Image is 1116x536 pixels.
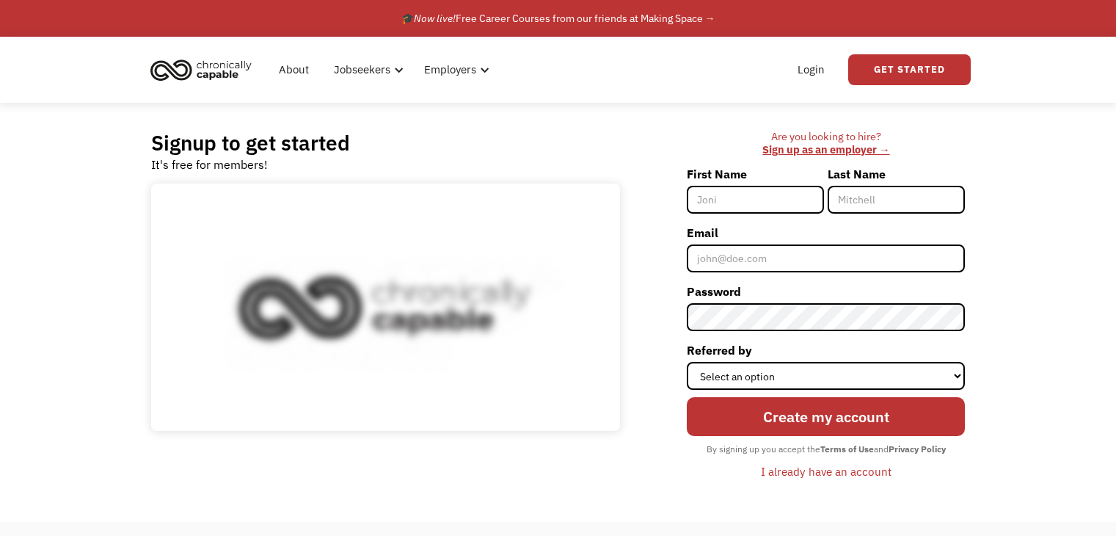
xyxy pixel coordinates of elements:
[687,397,965,436] input: Create my account
[687,186,824,214] input: Joni
[762,142,889,156] a: Sign up as an employer →
[414,12,456,25] em: Now live!
[761,463,891,480] div: I already have an account
[401,10,715,27] div: 🎓 Free Career Courses from our friends at Making Space →
[687,245,965,272] input: john@doe.com
[687,130,965,157] div: Are you looking to hire? ‍
[151,130,350,156] h2: Signup to get started
[687,221,965,245] label: Email
[889,443,946,454] strong: Privacy Policy
[334,61,390,79] div: Jobseekers
[750,459,902,484] a: I already have an account
[789,46,834,93] a: Login
[146,54,263,86] a: home
[325,46,408,93] div: Jobseekers
[699,440,953,459] div: By signing up you accept the and
[270,46,318,93] a: About
[848,54,971,85] a: Get Started
[687,338,965,362] label: Referred by
[151,156,268,173] div: It's free for members!
[687,162,965,484] form: Member-Signup-Form
[828,186,965,214] input: Mitchell
[415,46,494,93] div: Employers
[828,162,965,186] label: Last Name
[687,162,824,186] label: First Name
[820,443,874,454] strong: Terms of Use
[146,54,256,86] img: Chronically Capable logo
[424,61,476,79] div: Employers
[687,280,965,303] label: Password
